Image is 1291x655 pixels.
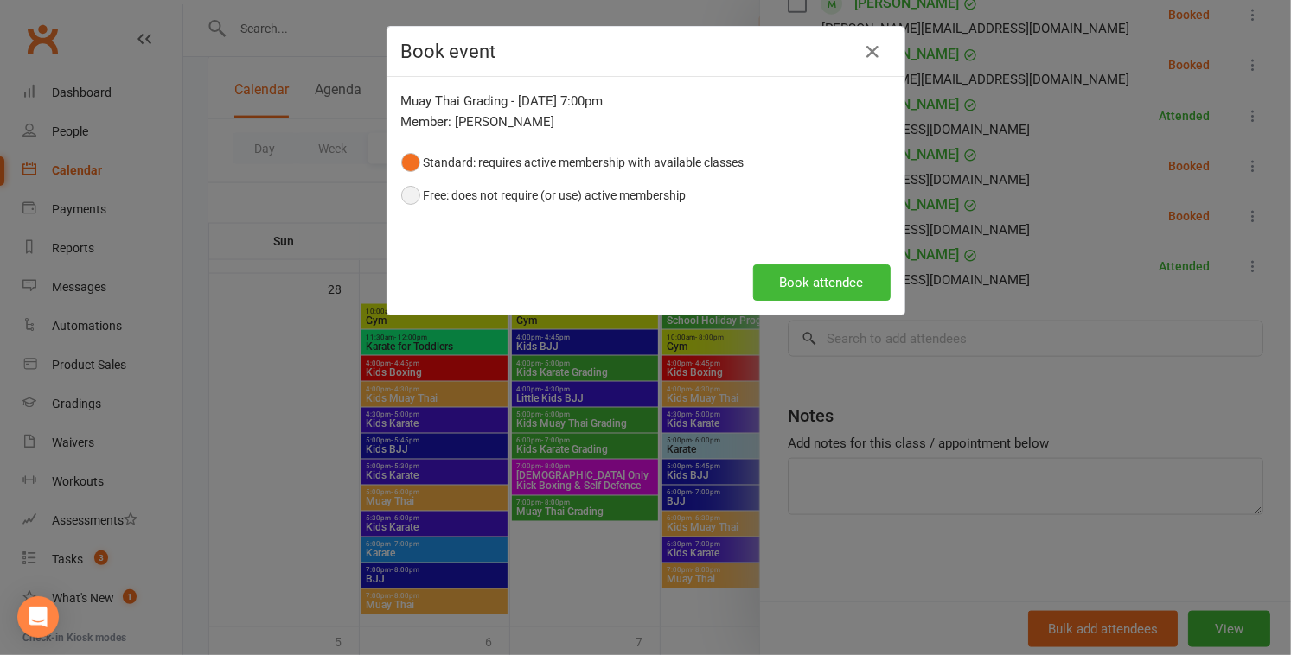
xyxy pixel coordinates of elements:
h4: Book event [401,41,891,62]
div: Muay Thai Grading - [DATE] 7:00pm Member: [PERSON_NAME] [401,91,891,132]
button: Free: does not require (or use) active membership [401,179,687,212]
button: Standard: requires active membership with available classes [401,146,745,179]
div: Open Intercom Messenger [17,596,59,638]
button: Book attendee [753,264,891,301]
button: Close [860,38,887,66]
